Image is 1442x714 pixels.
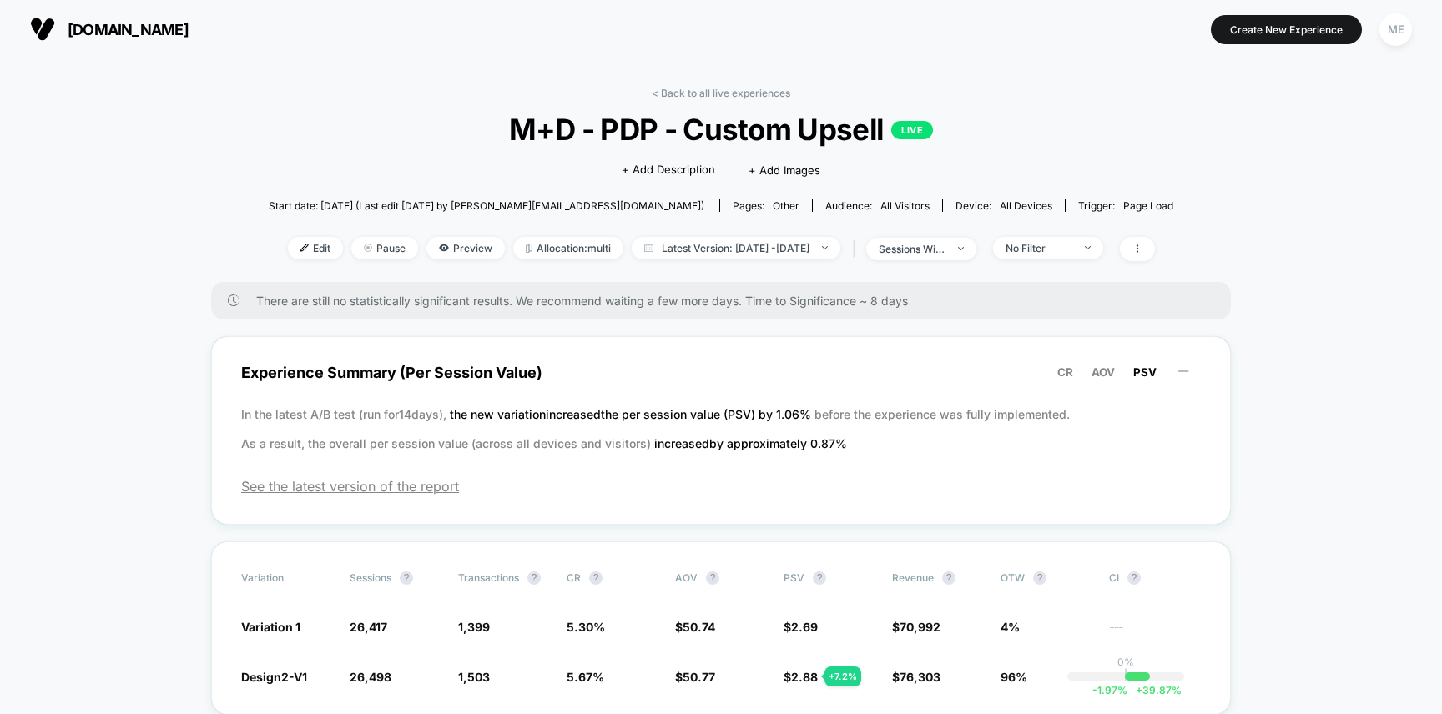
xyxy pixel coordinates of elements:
[364,244,372,252] img: end
[1123,199,1173,212] span: Page Load
[30,17,55,42] img: Visually logo
[900,670,940,684] span: 76,303
[25,16,194,43] button: [DOMAIN_NAME]
[1092,684,1127,696] span: -1.97 %
[942,199,1065,212] span: Device:
[675,670,715,684] span: $
[784,670,818,684] span: $
[351,237,418,259] span: Pause
[958,247,964,250] img: end
[1006,242,1072,254] div: No Filter
[241,478,1201,495] span: See the latest version of the report
[892,670,940,684] span: $
[632,237,840,259] span: Latest Version: [DATE] - [DATE]
[683,670,715,684] span: 50.77
[350,670,391,684] span: 26,498
[241,670,307,684] span: Design2-V1
[68,21,189,38] span: [DOMAIN_NAME]
[1078,199,1173,212] div: Trigger:
[1136,684,1142,696] span: +
[675,620,715,634] span: $
[1117,656,1134,668] p: 0%
[1057,365,1073,379] span: CR
[733,199,799,212] div: Pages:
[1087,365,1120,380] button: AOV
[241,400,1201,458] p: In the latest A/B test (run for 14 days), before the experience was fully implemented. As a resul...
[1085,246,1091,249] img: end
[652,87,790,99] a: < Back to all live experiences
[1052,365,1078,380] button: CR
[241,571,333,585] span: Variation
[450,407,814,421] span: the new variation increased the per session value (PSV) by 1.06 %
[350,620,387,634] span: 26,417
[822,246,828,249] img: end
[241,354,1201,391] span: Experience Summary (Per Session Value)
[527,571,541,585] button: ?
[622,162,715,178] span: + Add Description
[288,237,343,259] span: Edit
[1109,571,1201,585] span: CI
[526,244,532,253] img: rebalance
[1001,670,1027,684] span: 96%
[300,244,309,252] img: edit
[567,571,581,584] span: CR
[314,112,1127,147] span: M+D - PDP - Custom Upsell
[824,666,861,686] div: + 7.2 %
[1033,571,1046,585] button: ?
[1128,365,1162,380] button: PSV
[269,199,704,212] span: Start date: [DATE] (Last edit [DATE] by [PERSON_NAME][EMAIL_ADDRESS][DOMAIN_NAME])
[1109,622,1201,635] span: ---
[892,571,934,584] span: Revenue
[784,620,818,634] span: $
[654,436,847,450] span: increased by approximately 0.87 %
[900,620,940,634] span: 70,992
[458,670,490,684] span: 1,503
[513,237,623,259] span: Allocation: multi
[644,244,653,252] img: calendar
[675,571,698,584] span: AOV
[706,571,719,585] button: ?
[567,620,605,634] span: 5.30 %
[1001,620,1020,634] span: 4%
[892,620,940,634] span: $
[1127,571,1141,585] button: ?
[773,199,799,212] span: other
[458,620,490,634] span: 1,399
[813,571,826,585] button: ?
[350,571,391,584] span: Sessions
[1379,13,1412,46] div: ME
[1000,199,1052,212] span: all devices
[880,199,930,212] span: All Visitors
[589,571,603,585] button: ?
[879,243,945,255] div: sessions with impression
[458,571,519,584] span: Transactions
[241,620,300,634] span: Variation 1
[1127,684,1182,696] span: 39.87 %
[825,199,930,212] div: Audience:
[784,571,804,584] span: PSV
[400,571,413,585] button: ?
[1374,13,1417,47] button: ME
[849,237,866,261] span: |
[891,121,933,139] p: LIVE
[1001,571,1092,585] span: OTW
[791,620,818,634] span: 2.69
[567,670,604,684] span: 5.67 %
[1133,365,1157,379] span: PSV
[256,294,1197,308] span: There are still no statistically significant results. We recommend waiting a few more days . Time...
[1211,15,1362,44] button: Create New Experience
[1124,668,1127,681] p: |
[749,163,820,177] span: + Add Images
[942,571,955,585] button: ?
[1092,365,1115,379] span: AOV
[683,620,715,634] span: 50.74
[426,237,505,259] span: Preview
[791,670,818,684] span: 2.88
